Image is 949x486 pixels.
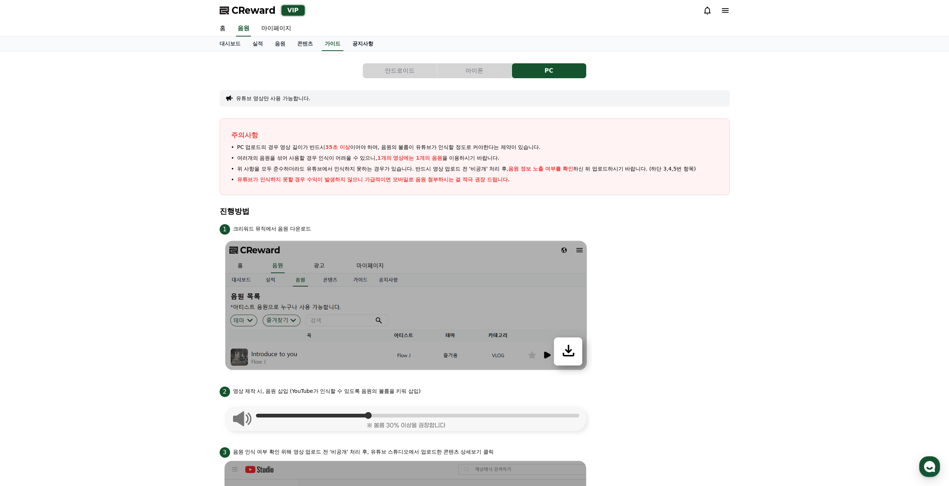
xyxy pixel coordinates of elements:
[115,247,124,253] span: 설정
[236,95,311,102] button: 유튜브 영상만 사용 가능합니다.
[512,63,586,78] button: PC
[232,4,276,16] span: CReward
[246,37,269,51] a: 실적
[237,143,541,151] span: PC 업로드의 경우 영상 길이가 반드시 이어야 하며, 음원의 볼륨이 유튜브가 인식할 정도로 커야한다는 제약이 있습니다.
[49,236,96,255] a: 대화
[437,63,512,78] button: 아이폰
[214,21,232,36] a: 홈
[68,248,77,254] span: 대화
[2,236,49,255] a: 홈
[437,63,512,78] a: 아이폰
[282,5,305,16] div: VIP
[23,247,28,253] span: 홈
[237,165,696,173] span: 위 사항을 모두 준수하더라도 유튜브에서 인식하지 못하는 경우가 있습니다. 반드시 영상 업로드 전 '비공개' 처리 후, 하신 뒤 업로드하시기 바랍니다. (하단 3,4,5번 항목)
[508,166,573,172] span: 음원 정보 노출 여부를 확인
[96,236,143,255] a: 설정
[220,224,230,235] span: 1
[346,37,379,51] a: 공지사항
[363,63,437,78] button: 안드로이드
[237,154,500,162] span: 여러개의 음원을 섞어 사용할 경우 인식이 어려울 수 있으니, 을 이용하시기 바랍니다.
[220,207,730,215] h4: 진행방법
[255,21,297,36] a: 마이페이지
[322,37,343,51] a: 가이드
[231,130,718,140] p: 주의사항
[269,37,291,51] a: 음원
[220,397,593,437] img: 2.png
[236,21,251,36] a: 음원
[220,4,276,16] a: CReward
[291,37,319,51] a: 콘텐츠
[325,144,350,150] span: 35초 이상
[237,176,510,184] p: 유튜브가 인식하지 못할 경우 수익이 발생하지 않으니 가급적이면 모바일로 음원 첨부하시는 걸 적극 권장 드립니다.
[233,225,311,233] p: 크리워드 뮤직에서 음원 다운로드
[220,447,230,458] span: 3
[220,387,230,397] span: 2
[377,155,442,161] span: 1개의 영상에는 1개의 음원
[220,235,593,376] img: 1.png
[233,387,421,395] p: 영상 제작 시, 음원 삽입 (YouTube가 인식할 수 있도록 음원의 볼륨을 키워 삽입)
[233,448,494,456] p: 음원 인식 여부 확인 위해 영상 업로드 전 '비공개' 처리 후, 유튜브 스튜디오에서 업로드한 콘텐츠 상세보기 클릭
[214,37,246,51] a: 대시보드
